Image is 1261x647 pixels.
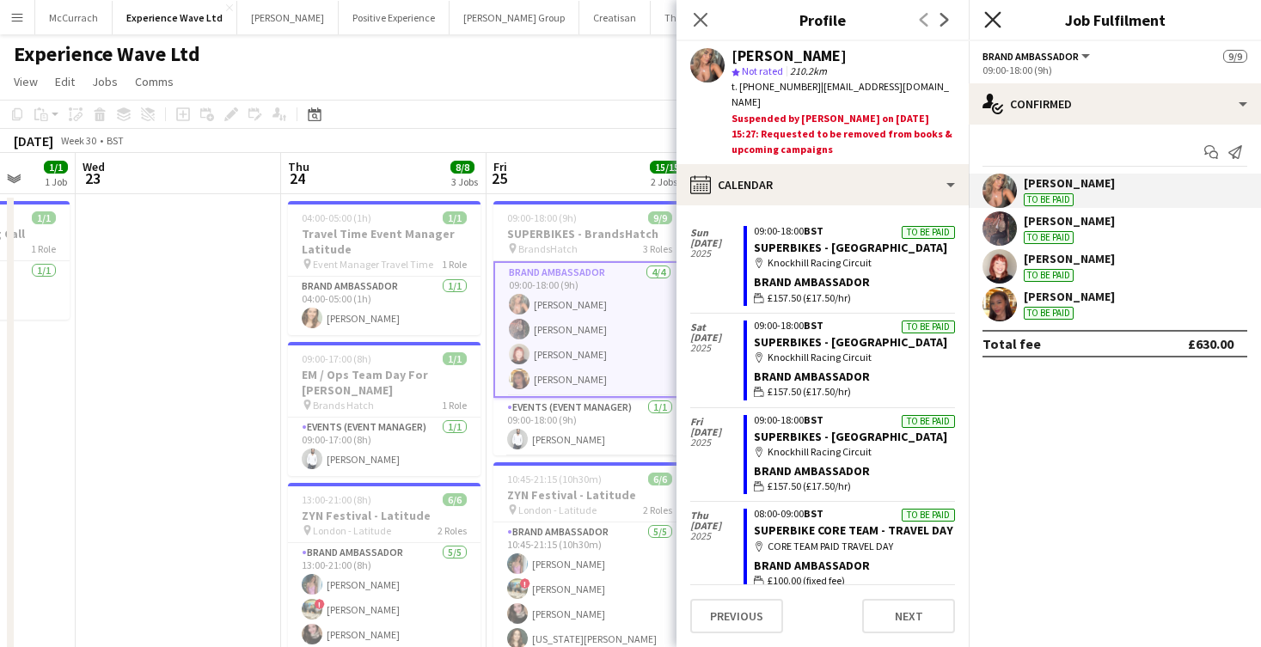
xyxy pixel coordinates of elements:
[288,342,481,476] app-job-card: 09:00-17:00 (8h)1/1EM / Ops Team Day For [PERSON_NAME] Brands Hatch1 RoleEvents (Event Manager)1/...
[313,258,433,271] span: Event Manager Travel Time
[35,1,113,34] button: McCurrach
[648,473,672,485] span: 6/6
[690,417,744,427] span: Fri
[313,524,391,537] span: London - Latitude
[1188,335,1233,352] div: £630.00
[690,521,744,531] span: [DATE]
[1024,269,1074,282] div: To be paid
[754,334,947,350] a: SUPERBIKES - [GEOGRAPHIC_DATA]
[1024,307,1074,320] div: To be paid
[518,242,578,255] span: BrandsHatch
[493,261,686,398] app-card-role: Brand Ambassador4/409:00-18:00 (9h)[PERSON_NAME][PERSON_NAME][PERSON_NAME][PERSON_NAME]
[754,320,955,331] div: 09:00-18:00
[80,168,105,188] span: 23
[742,64,783,77] span: Not rated
[32,211,56,224] span: 1/1
[804,507,823,520] span: BST
[442,399,467,412] span: 1 Role
[754,369,955,384] div: Brand Ambassador
[302,493,371,506] span: 13:00-21:00 (8h)
[493,159,507,174] span: Fri
[451,175,478,188] div: 3 Jobs
[804,413,823,426] span: BST
[302,352,371,365] span: 09:00-17:00 (8h)
[493,487,686,503] h3: ZYN Festival - Latitude
[754,255,955,271] div: Knockhill Racing Circuit
[676,164,969,205] div: Calendar
[237,1,339,34] button: [PERSON_NAME]
[768,573,845,589] span: £100.00 (fixed fee)
[288,201,481,335] app-job-card: 04:00-05:00 (1h)1/1Travel Time Event Manager Latitude Event Manager Travel Time1 RoleBrand Ambass...
[804,224,823,237] span: BST
[732,111,955,158] div: Suspended by [PERSON_NAME] on [DATE] 15:27: Requested to be removed from books & upcoming campaigns
[690,248,744,259] span: 2025
[1024,213,1115,229] div: [PERSON_NAME]
[902,226,955,239] div: To be paid
[690,599,783,633] button: Previous
[493,398,686,456] app-card-role: Events (Event Manager)1/109:00-18:00 (9h)[PERSON_NAME]
[768,479,851,494] span: £157.50 (£17.50/hr)
[969,83,1261,125] div: Confirmed
[302,211,371,224] span: 04:00-05:00 (1h)
[83,159,105,174] span: Wed
[1223,50,1247,63] span: 9/9
[754,509,955,519] div: 08:00-09:00
[1024,193,1074,206] div: To be paid
[55,74,75,89] span: Edit
[754,463,955,479] div: Brand Ambassador
[787,64,830,77] span: 210.2km
[443,211,467,224] span: 1/1
[754,350,955,365] div: Knockhill Racing Circuit
[14,41,200,67] h1: Experience Wave Ltd
[732,48,847,64] div: [PERSON_NAME]
[754,274,955,290] div: Brand Ambassador
[754,558,955,573] div: Brand Ambassador
[128,70,181,93] a: Comms
[135,74,174,89] span: Comms
[754,415,955,425] div: 09:00-18:00
[969,9,1261,31] h3: Job Fulfilment
[690,238,744,248] span: [DATE]
[1024,289,1115,304] div: [PERSON_NAME]
[768,290,851,306] span: £157.50 (£17.50/hr)
[48,70,82,93] a: Edit
[1024,231,1074,244] div: To be paid
[690,427,744,437] span: [DATE]
[754,444,955,460] div: Knockhill Racing Circuit
[902,509,955,522] div: To be paid
[690,228,744,238] span: Sun
[438,524,467,537] span: 2 Roles
[754,240,947,255] a: SUPERBIKES - [GEOGRAPHIC_DATA]
[579,1,651,34] button: Creatisan
[732,80,949,108] span: | [EMAIL_ADDRESS][DOMAIN_NAME]
[690,322,744,333] span: Sat
[754,522,953,538] a: SUPERBIKE CORE TEAM - TRAVEL DAY
[288,226,481,257] h3: Travel Time Event Manager Latitude
[754,226,955,236] div: 09:00-18:00
[804,319,823,332] span: BST
[288,277,481,335] app-card-role: Brand Ambassador1/104:00-05:00 (1h)[PERSON_NAME]
[982,335,1041,352] div: Total fee
[690,333,744,343] span: [DATE]
[648,211,672,224] span: 9/9
[491,168,507,188] span: 25
[518,504,597,516] span: London - Latitude
[31,242,56,255] span: 1 Role
[113,1,237,34] button: Experience Wave Ltd
[690,343,744,353] span: 2025
[442,258,467,271] span: 1 Role
[507,473,602,485] span: 10:45-21:15 (10h30m)
[650,161,684,174] span: 15/15
[493,201,686,455] app-job-card: 09:00-18:00 (9h)9/9SUPERBIKES - BrandsHatch BrandsHatch3 RolesBrand Ambassador4/409:00-18:00 (9h)...
[982,64,1247,76] div: 09:00-18:00 (9h)
[690,437,744,448] span: 2025
[493,226,686,241] h3: SUPERBIKES - BrandsHatch
[14,74,38,89] span: View
[982,50,1093,63] button: Brand Ambassador
[285,168,309,188] span: 24
[690,531,744,541] span: 2025
[443,352,467,365] span: 1/1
